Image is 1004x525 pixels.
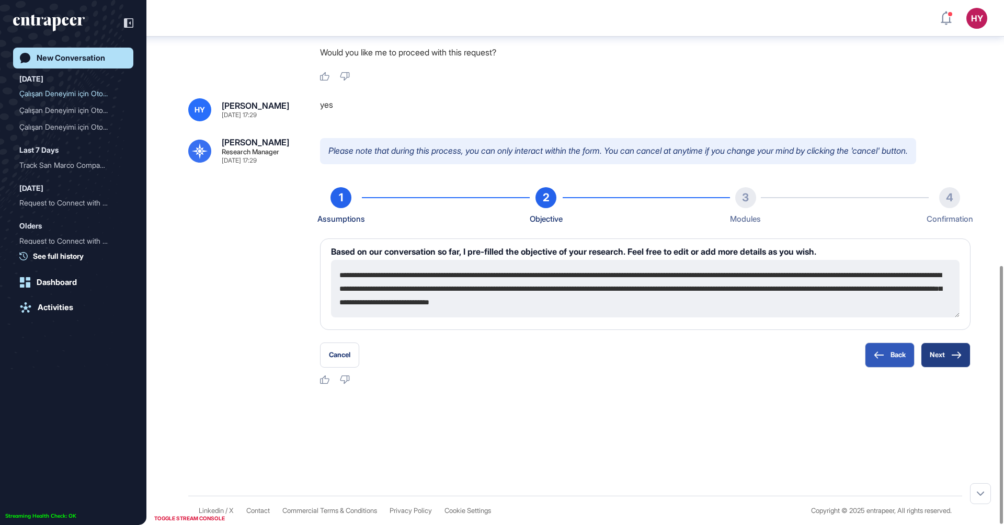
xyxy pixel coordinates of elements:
[331,247,960,256] h6: Based on our conversation so far, I pre-filled the objective of your research. Feel free to edit ...
[535,187,556,208] div: 2
[966,8,987,29] button: HY
[19,102,119,119] div: Çalışan Deneyimi için Oto...
[865,343,915,368] button: Back
[320,45,971,59] p: Would you like me to proceed with this request?
[38,303,73,312] div: Activities
[320,98,971,121] div: yes
[222,101,289,110] div: [PERSON_NAME]
[735,187,756,208] div: 3
[19,144,59,156] div: Last 7 Days
[19,157,119,174] div: Track San Marco Company W...
[811,507,952,515] div: Copyright © 2025 entrapeer, All rights reserved.
[37,278,77,287] div: Dashboard
[199,507,224,515] a: Linkedin
[19,73,43,85] div: [DATE]
[19,119,119,135] div: Çalışan Deneyimi için Oto...
[19,195,119,211] div: Request to Connect with T...
[13,272,133,293] a: Dashboard
[282,507,377,515] a: Commercial Terms & Conditions
[330,187,351,208] div: 1
[317,212,365,226] div: Assumptions
[13,15,85,31] div: entrapeer-logo
[390,507,432,515] a: Privacy Policy
[320,343,359,368] button: Cancel
[320,138,916,164] p: Please note that during this process, you can only interact within the form. You can cancel at an...
[939,187,960,208] div: 4
[927,212,973,226] div: Confirmation
[19,102,127,119] div: Çalışan Deneyimi için Otomatik Anket ve Dashboard Entegrasyonu: Türkiye Odaklı Çözümler
[19,119,127,135] div: Çalışan Deneyimi için Otomatik Anket ve Dashboard Desteği Olan Yerel Uygulamalar
[530,212,563,226] div: Objective
[13,297,133,318] a: Activities
[730,212,761,226] div: Modules
[921,343,971,368] button: Next
[37,53,105,63] div: New Conversation
[225,507,227,515] span: /
[444,507,491,515] a: Cookie Settings
[19,182,43,195] div: [DATE]
[19,233,127,249] div: Request to Connect with Reese
[246,507,270,515] span: Contact
[222,149,279,155] div: Research Manager
[33,250,84,261] span: See full history
[13,48,133,69] a: New Conversation
[222,157,257,164] div: [DATE] 17:29
[222,112,257,118] div: [DATE] 17:29
[19,85,119,102] div: Çalışan Deneyimi için Oto...
[19,220,42,232] div: Olders
[19,85,127,102] div: Çalışan Deneyimi için Otomatik Anket ve Dashboard Entegrasyonu Kullanım Durumları - Türkiye
[19,233,119,249] div: Request to Connect with R...
[19,195,127,211] div: Request to Connect with Tracy
[19,157,127,174] div: Track San Marco Company Website
[195,106,205,114] span: HY
[222,138,289,146] div: [PERSON_NAME]
[19,250,133,261] a: See full history
[229,507,234,515] a: X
